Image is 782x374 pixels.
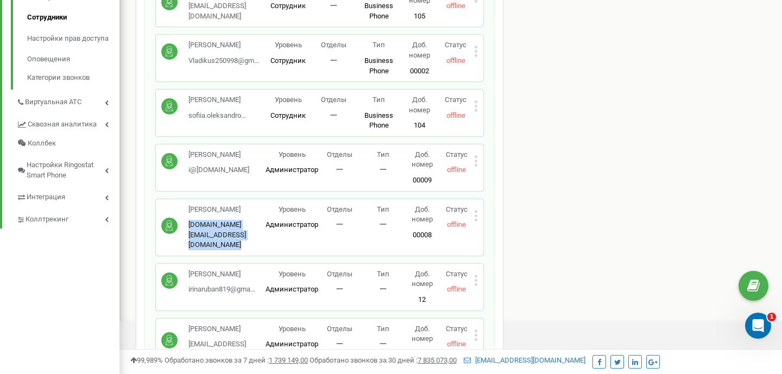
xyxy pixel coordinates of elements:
[409,96,430,114] span: Доб. номер
[188,339,266,359] p: [EMAIL_ADDRESS][DOMAIN_NAME]
[16,134,119,153] a: Коллбек
[27,160,105,180] span: Настройки Ringostat Smart Phone
[405,175,439,186] p: 00009
[16,207,119,229] a: Коллтрекинг
[362,339,405,350] p: 一
[336,220,343,229] span: 一
[188,1,266,21] p: [EMAIL_ADDRESS][DOMAIN_NAME]
[327,150,352,159] span: Отделы
[188,324,266,334] p: [PERSON_NAME]
[405,295,439,305] p: 12
[16,90,119,112] a: Виртуальная АТС
[266,285,318,293] span: Администратор
[330,56,337,65] span: 一
[16,153,119,185] a: Настройки Ringostat Smart Phone
[447,285,466,293] span: offline
[188,111,246,119] span: sofiia.oleksandro...
[27,192,65,202] span: Интеграция
[412,150,433,169] span: Доб. номер
[446,111,465,119] span: offline
[327,325,352,333] span: Отделы
[27,70,119,83] a: Категории звонков
[336,166,343,174] span: 一
[330,2,337,10] span: 一
[362,284,405,295] p: 一
[445,41,466,49] span: Статус
[28,138,56,149] span: Коллбек
[188,165,249,175] p: i@[DOMAIN_NAME]
[336,340,343,348] span: 一
[745,313,771,339] iframe: Intercom live chat
[364,56,393,75] span: Business Phone
[266,220,318,229] span: Администратор
[279,325,306,333] span: Уровень
[16,185,119,207] a: Интеграция
[373,96,385,104] span: Тип
[27,7,119,28] a: Сотрудники
[266,166,318,174] span: Администратор
[188,56,259,65] span: Vladikus250998@gm...
[364,2,393,20] span: Business Phone
[188,40,259,50] p: [PERSON_NAME]
[165,356,308,364] span: Обработано звонков за 7 дней :
[377,205,389,213] span: Тип
[25,97,81,107] span: Виртуальная АТС
[373,41,385,49] span: Тип
[27,49,119,70] a: Оповещения
[446,205,468,213] span: Статус
[188,220,266,250] p: [DOMAIN_NAME][EMAIL_ADDRESS][DOMAIN_NAME]
[377,150,389,159] span: Тип
[279,205,306,213] span: Уровень
[270,111,306,119] span: Сотрудник
[336,285,343,293] span: 一
[464,356,585,364] a: [EMAIL_ADDRESS][DOMAIN_NAME]
[130,356,163,364] span: 99,989%
[446,270,468,278] span: Статус
[275,96,302,104] span: Уровень
[377,325,389,333] span: Тип
[418,356,457,364] u: 7 835 073,00
[405,230,439,240] p: 00008
[330,111,337,119] span: 一
[321,96,346,104] span: Отделы
[412,270,433,288] span: Доб. номер
[27,28,119,49] a: Настройки прав доступа
[16,112,119,134] a: Сквозная аналитика
[188,285,255,293] span: irinaruban819@gma...
[279,150,306,159] span: Уровень
[26,214,68,225] span: Коллтрекинг
[446,2,465,10] span: offline
[364,111,393,130] span: Business Phone
[401,66,438,77] p: 00002
[321,41,346,49] span: Отделы
[412,325,433,343] span: Доб. номер
[270,2,306,10] span: Сотрудник
[767,313,776,321] span: 1
[310,356,457,364] span: Обработано звонков за 30 дней :
[447,340,466,348] span: offline
[279,270,306,278] span: Уровень
[409,41,430,59] span: Доб. номер
[446,150,468,159] span: Статус
[446,325,468,333] span: Статус
[412,205,433,224] span: Доб. номер
[445,96,466,104] span: Статус
[270,56,306,65] span: Сотрудник
[188,150,249,160] p: [PERSON_NAME]
[327,270,352,278] span: Отделы
[447,220,466,229] span: offline
[377,270,389,278] span: Тип
[28,119,97,130] span: Сквозная аналитика
[188,269,255,280] p: [PERSON_NAME]
[447,166,466,174] span: offline
[269,356,308,364] u: 1 739 149,00
[327,205,352,213] span: Отделы
[275,41,302,49] span: Уровень
[188,205,266,215] p: [PERSON_NAME]
[188,95,246,105] p: [PERSON_NAME]
[446,56,465,65] span: offline
[401,11,438,22] p: 105
[362,165,405,175] p: 一
[266,340,318,348] span: Администратор
[362,220,405,230] p: 一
